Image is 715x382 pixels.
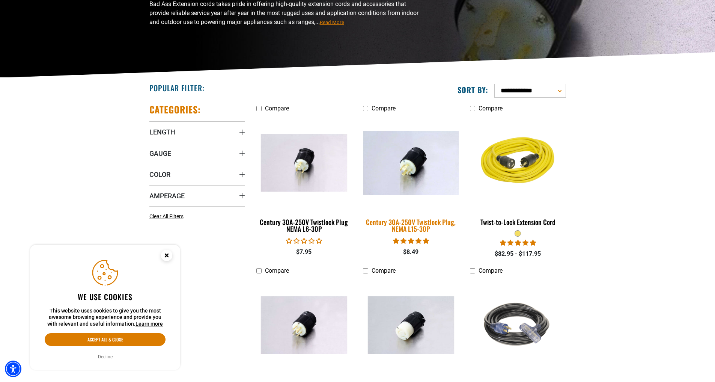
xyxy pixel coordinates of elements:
summary: Gauge [149,143,245,164]
span: Compare [372,267,396,274]
img: Century 30A-125/250V Twistlock Plug NEMA L14-30P [257,296,351,354]
div: Century 30A-250V Twistlock Plug, NEMA L15-30P [363,219,459,232]
span: 5.00 stars [500,239,536,246]
span: Compare [479,267,503,274]
a: yellow Twist-to-Lock Extension Cord [470,116,566,230]
div: Twist-to-Lock Extension Cord [470,219,566,225]
span: Gauge [149,149,171,158]
span: 0.00 stars [286,237,322,245]
div: Accessibility Menu [5,361,21,377]
summary: Length [149,121,245,142]
a: This website uses cookies to give you the most awesome browsing experience and provide you with r... [135,321,163,327]
h2: We use cookies [45,292,166,302]
img: Century 30A-250V Twistlock Plug, NEMA L15-30P [358,131,464,195]
summary: Amperage [149,185,245,206]
label: Sort by: [458,85,488,95]
p: This website uses cookies to give you the most awesome browsing experience and provide you with r... [45,308,166,328]
button: Close this option [153,245,180,268]
span: 5.00 stars [393,237,429,245]
span: Read More [320,20,344,25]
img: Century 30A-250V Twistlock Plug NEMA L6-30P [257,134,351,192]
span: Compare [479,105,503,112]
span: Color [149,170,170,179]
h2: Categories: [149,104,201,115]
img: black [471,282,565,368]
span: Length [149,128,175,136]
div: Century 30A-250V Twistlock Plug NEMA L6-30P [256,219,352,232]
img: Century 30A-125/250V Twistlock Connector NEMA L14-30C [364,296,458,354]
summary: Color [149,164,245,185]
a: Century 30A-250V Twistlock Plug, NEMA L15-30P Century 30A-250V Twistlock Plug, NEMA L15-30P [363,116,459,237]
div: $8.49 [363,248,459,257]
span: Compare [265,105,289,112]
a: Clear All Filters [149,213,187,220]
button: Decline [96,353,115,361]
a: Century 30A-250V Twistlock Plug NEMA L6-30P Century 30A-250V Twistlock Plug NEMA L6-30P [256,116,352,237]
span: Compare [372,105,396,112]
h2: Popular Filter: [149,83,205,93]
span: Clear All Filters [149,213,184,219]
img: yellow [471,119,565,206]
aside: Cookie Consent [30,245,180,370]
span: Compare [265,267,289,274]
span: Amperage [149,192,185,200]
button: Accept all & close [45,333,166,346]
div: $82.95 - $117.95 [470,249,566,258]
div: $7.95 [256,248,352,257]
